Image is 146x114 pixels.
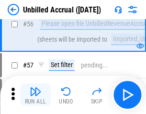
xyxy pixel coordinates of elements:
[114,6,122,13] img: Support
[23,20,34,28] span: # 56
[8,4,19,15] img: Back
[25,99,46,104] div: Run All
[60,86,72,97] img: Undo
[91,86,102,97] img: Skip
[81,83,112,106] button: Skip
[49,59,75,71] div: Set filter
[30,86,41,97] img: Run All
[81,62,108,69] div: pending...
[127,4,138,15] img: Settings menu
[51,83,81,106] button: Undo
[20,83,51,106] button: Run All
[91,99,103,104] div: Skip
[120,87,135,103] img: Main button
[59,99,73,104] div: Undo
[23,61,34,69] span: # 57
[23,5,101,14] div: Unbilled Accrual ([DATE])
